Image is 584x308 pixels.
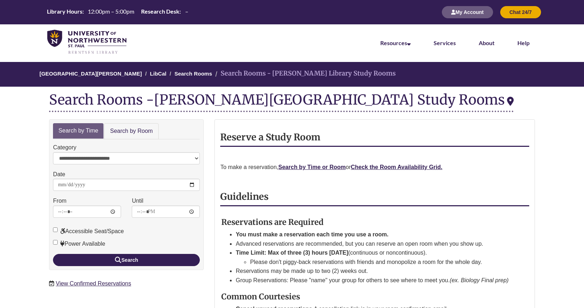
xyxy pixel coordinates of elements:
th: Research Desk: [138,8,182,15]
label: From [53,196,66,206]
a: My Account [442,9,493,15]
li: Group Reservations: Please "name" your group for others to see where to meet you. [236,276,512,285]
a: Services [434,39,456,46]
a: Search by Room [104,123,158,139]
div: Search Rooms - [49,92,514,112]
strong: Reservations are Required [221,217,324,227]
a: About [479,39,494,46]
button: Search [53,254,200,266]
strong: Common Courtesies [221,292,300,302]
table: Hours Today [44,8,191,16]
div: [PERSON_NAME][GEOGRAPHIC_DATA] Study Rooms [154,91,514,108]
label: Category [53,143,76,152]
button: Chat 24/7 [500,6,541,18]
a: Search Rooms [174,71,212,77]
strong: Time Limit: Max of three (3) hours [DATE] [236,250,348,256]
input: Accessible Seat/Space [53,227,58,232]
li: Reservations may be made up to two (2) weeks out. [236,266,512,276]
a: [GEOGRAPHIC_DATA][PERSON_NAME] [39,71,142,77]
a: Hours Today [44,8,191,17]
nav: Breadcrumb [49,62,535,87]
strong: Reserve a Study Room [220,131,320,143]
em: (ex. Biology Final prep) [450,277,509,283]
a: Search by Time or Room [278,164,346,170]
button: My Account [442,6,493,18]
label: Date [53,170,65,179]
li: Advanced reservations are recommended, but you can reserve an open room when you show up. [236,239,512,249]
strong: Guidelines [220,191,269,202]
p: To make a reservation, or [220,163,529,172]
li: (continuous or noncontinuous). [236,248,512,266]
img: UNWSP Library Logo [47,30,126,55]
label: Accessible Seat/Space [53,227,124,236]
label: Until [132,196,143,206]
a: View Confirmed Reservations [56,280,131,287]
input: Power Available [53,240,58,245]
a: Help [517,39,530,46]
a: Resources [380,39,411,46]
span: – [185,8,188,15]
a: Search by Time [53,123,103,139]
li: Please don't piggy-back reservations with friends and monopolize a room for the whole day. [250,258,512,267]
label: Power Available [53,239,105,249]
th: Library Hours: [44,8,85,15]
span: 12:00pm – 5:00pm [88,8,134,15]
li: Search Rooms - [PERSON_NAME] Library Study Rooms [213,68,396,79]
a: Chat 24/7 [500,9,541,15]
strong: You must make a reservation each time you use a room. [236,231,388,237]
a: LibCal [150,71,166,77]
a: Check the Room Availability Grid. [351,164,443,170]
